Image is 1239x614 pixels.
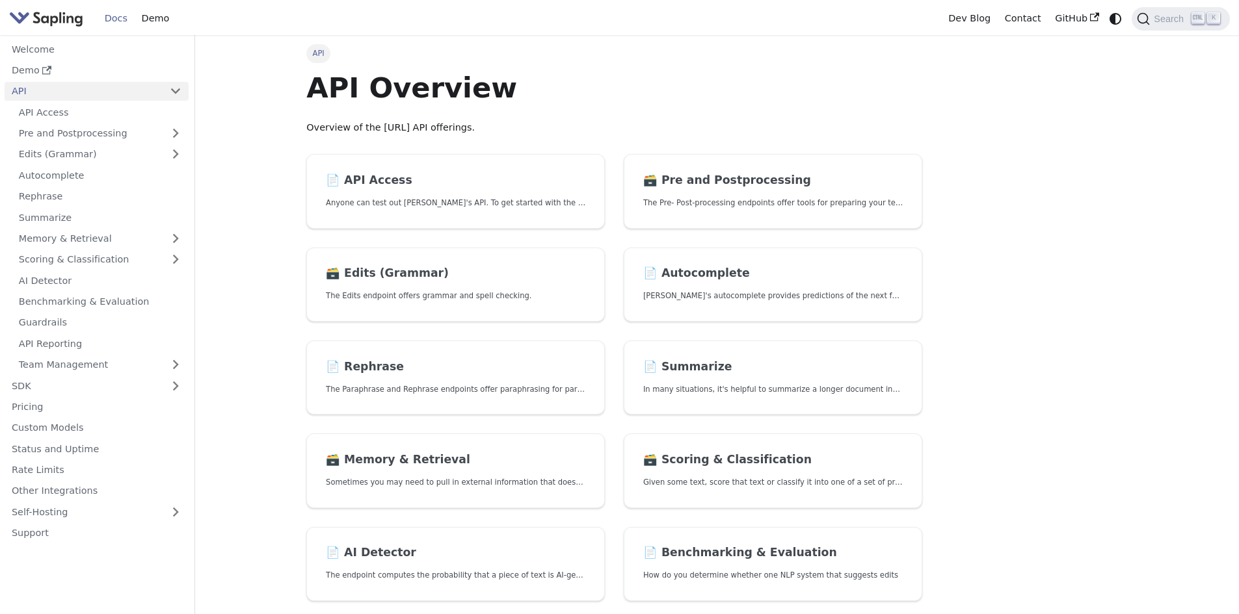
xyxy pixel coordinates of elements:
[12,166,189,185] a: Autocomplete
[326,383,585,396] p: The Paraphrase and Rephrase endpoints offer paraphrasing for particular styles.
[5,502,189,521] a: Self-Hosting
[643,546,903,560] h2: Benchmarking & Evaluation
[306,433,605,508] a: 🗃️ Memory & RetrievalSometimes you may need to pull in external information that doesn't fit in t...
[5,61,189,80] a: Demo
[5,461,189,480] a: Rate Limits
[306,340,605,415] a: 📄️ RephraseThe Paraphrase and Rephrase endpoints offer paraphrasing for particular styles.
[5,524,189,543] a: Support
[624,154,922,229] a: 🗃️ Pre and PostprocessingThe Pre- Post-processing endpoints offer tools for preparing your text d...
[306,44,922,62] nav: Breadcrumbs
[12,229,189,248] a: Memory & Retrieval
[9,9,83,28] img: Sapling.ai
[98,8,135,29] a: Docs
[12,250,189,269] a: Scoring & Classification
[135,8,176,29] a: Demo
[163,82,189,101] button: Collapse sidebar category 'API'
[643,569,903,582] p: How do you determine whether one NLP system that suggests edits
[12,292,189,311] a: Benchmarking & Evaluation
[306,248,605,322] a: 🗃️ Edits (Grammar)The Edits endpoint offers grammar and spell checking.
[643,453,903,467] h2: Scoring & Classification
[643,173,903,188] h2: Pre and Postprocessing
[12,355,189,374] a: Team Management
[12,208,189,227] a: Summarize
[326,173,585,188] h2: API Access
[5,82,163,101] a: API
[326,453,585,467] h2: Memory & Retrieval
[5,376,163,395] a: SDK
[643,476,903,489] p: Given some text, score that text or classify it into one of a set of pre-specified categories.
[326,569,585,582] p: The endpoint computes the probability that a piece of text is AI-generated,
[12,334,189,353] a: API Reporting
[624,527,922,602] a: 📄️ Benchmarking & EvaluationHow do you determine whether one NLP system that suggests edits
[306,44,330,62] span: API
[5,439,189,458] a: Status and Uptime
[5,398,189,416] a: Pricing
[306,527,605,602] a: 📄️ AI DetectorThe endpoint computes the probability that a piece of text is AI-generated,
[1150,14,1192,24] span: Search
[326,360,585,374] h2: Rephrase
[998,8,1048,29] a: Contact
[624,340,922,415] a: 📄️ SummarizeIn many situations, it's helpful to summarize a longer document into a shorter, more ...
[326,546,585,560] h2: AI Detector
[624,433,922,508] a: 🗃️ Scoring & ClassificationGiven some text, score that text or classify it into one of a set of p...
[12,271,189,290] a: AI Detector
[326,476,585,489] p: Sometimes you may need to pull in external information that doesn't fit in the context size of an...
[643,197,903,209] p: The Pre- Post-processing endpoints offer tools for preparing your text data for ingestation as we...
[1048,8,1106,29] a: GitHub
[12,187,189,206] a: Rephrase
[306,154,605,229] a: 📄️ API AccessAnyone can test out [PERSON_NAME]'s API. To get started with the API, simply:
[643,290,903,302] p: Sapling's autocomplete provides predictions of the next few characters or words
[326,197,585,209] p: Anyone can test out Sapling's API. To get started with the API, simply:
[163,376,189,395] button: Expand sidebar category 'SDK'
[1207,12,1220,24] kbd: K
[12,124,189,143] a: Pre and Postprocessing
[643,383,903,396] p: In many situations, it's helpful to summarize a longer document into a shorter, more easily diges...
[9,9,88,28] a: Sapling.ai
[1132,7,1229,31] button: Search (Ctrl+K)
[643,266,903,281] h2: Autocomplete
[306,70,922,105] h1: API Overview
[624,248,922,322] a: 📄️ Autocomplete[PERSON_NAME]'s autocomplete provides predictions of the next few characters or words
[326,266,585,281] h2: Edits (Grammar)
[1106,9,1125,28] button: Switch between dark and light mode (currently system mode)
[306,120,922,136] p: Overview of the [URL] API offerings.
[941,8,997,29] a: Dev Blog
[5,481,189,500] a: Other Integrations
[643,360,903,374] h2: Summarize
[326,290,585,302] p: The Edits endpoint offers grammar and spell checking.
[12,103,189,122] a: API Access
[5,418,189,437] a: Custom Models
[5,40,189,58] a: Welcome
[12,145,189,164] a: Edits (Grammar)
[12,313,189,332] a: Guardrails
